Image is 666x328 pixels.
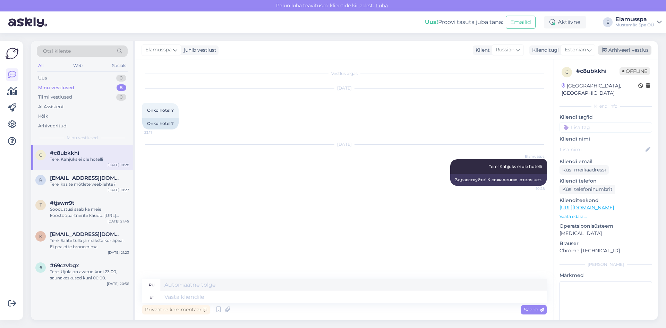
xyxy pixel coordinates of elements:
[560,122,652,133] input: Lisa tag
[425,19,438,25] b: Uus!
[560,146,644,153] input: Lisa nimi
[38,103,64,110] div: AI Assistent
[67,135,98,141] span: Minu vestlused
[39,177,42,183] span: r
[72,61,84,70] div: Web
[560,240,652,247] p: Brauser
[38,84,74,91] div: Minu vestlused
[50,206,129,219] div: Soodustusi saab ka meie koostööpartnerite kaudu: [URL][DOMAIN_NAME]
[142,118,179,129] div: Onko hotell?
[519,154,545,159] span: Elamusspa
[38,113,48,120] div: Kõik
[150,291,154,303] div: et
[108,187,129,193] div: [DATE] 10:27
[117,84,126,91] div: 5
[576,67,620,75] div: # c8ubkkhi
[544,16,586,28] div: Aktiivne
[519,186,545,191] span: 10:28
[142,70,547,77] div: Vestlus algas
[116,75,126,82] div: 0
[50,231,122,237] span: kmatt.towns@gmail.com
[38,123,67,129] div: Arhiveeritud
[560,261,652,268] div: [PERSON_NAME]
[50,262,79,269] span: #69czvbgx
[560,204,614,211] a: [URL][DOMAIN_NAME]
[603,17,613,27] div: E
[560,113,652,121] p: Kliendi tag'id
[108,250,129,255] div: [DATE] 21:23
[50,269,129,281] div: Tere, Ujula on avatud kuni 23.00, saunakeskused kuni 00.00.
[620,67,650,75] span: Offline
[108,162,129,168] div: [DATE] 10:28
[50,156,129,162] div: Tere! Kahjuks ei ole hotelli
[50,200,74,206] span: #tjswrr9t
[615,17,654,22] div: Elamusspa
[524,306,544,313] span: Saada
[149,279,155,291] div: ru
[142,141,547,148] div: [DATE]
[374,2,390,9] span: Luba
[473,47,490,54] div: Klient
[560,103,652,109] div: Kliendi info
[6,47,19,60] img: Askly Logo
[111,61,128,70] div: Socials
[147,108,174,113] span: Onko hoteli?
[560,222,652,230] p: Operatsioonisüsteem
[496,46,514,54] span: Russian
[560,197,652,204] p: Klienditeekond
[560,165,609,175] div: Küsi meiliaadressi
[50,181,129,187] div: Tere, kas te mõtlete veebilehte?
[50,150,79,156] span: #c8ubkkhi
[560,272,652,279] p: Märkmed
[108,219,129,224] div: [DATE] 21:45
[560,158,652,165] p: Kliendi email
[450,174,547,186] div: Здравствуйте! К сожалению, отеля нет.
[560,230,652,237] p: [MEDICAL_DATA]
[116,94,126,101] div: 0
[615,17,662,28] a: ElamusspaMustamäe Spa OÜ
[506,16,536,29] button: Emailid
[529,47,559,54] div: Klienditugi
[144,130,170,135] span: 23:11
[142,85,547,91] div: [DATE]
[38,75,47,82] div: Uus
[598,45,651,55] div: Arhiveeri vestlus
[145,46,172,54] span: Elamusspa
[565,46,586,54] span: Estonian
[39,152,42,158] span: c
[37,61,45,70] div: All
[560,213,652,220] p: Vaata edasi ...
[560,177,652,185] p: Kliendi telefon
[50,175,122,181] span: romova1979@gmail.com
[489,164,542,169] span: Tere! Kahjuks ei ole hotelli
[40,202,42,208] span: t
[562,82,638,97] div: [GEOGRAPHIC_DATA], [GEOGRAPHIC_DATA]
[40,265,42,270] span: 6
[560,185,615,194] div: Küsi telefoninumbrit
[39,234,42,239] span: k
[560,247,652,254] p: Chrome [TECHNICAL_ID]
[43,48,71,55] span: Otsi kliente
[50,237,129,250] div: Tere, Saate tulla ja maksta kohapeal. Ei pea ette broneerima.
[107,281,129,286] div: [DATE] 20:56
[425,18,503,26] div: Proovi tasuta juba täna:
[560,135,652,143] p: Kliendi nimi
[181,47,216,54] div: juhib vestlust
[142,305,210,314] div: Privaatne kommentaar
[565,69,569,75] span: c
[38,94,72,101] div: Tiimi vestlused
[615,22,654,28] div: Mustamäe Spa OÜ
